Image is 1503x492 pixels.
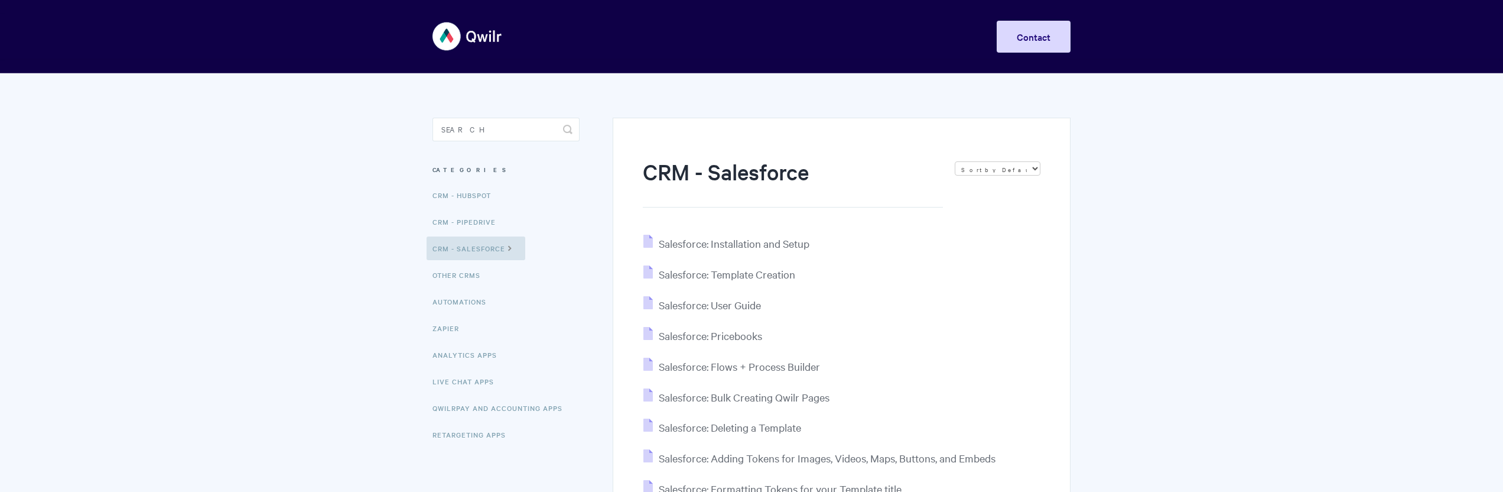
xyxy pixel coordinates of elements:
h3: Categories [432,159,580,180]
a: CRM - Pipedrive [432,210,505,234]
a: CRM - HubSpot [432,183,500,207]
a: QwilrPay and Accounting Apps [432,396,571,420]
span: Salesforce: Deleting a Template [659,420,801,434]
a: Salesforce: Template Creation [643,267,795,281]
a: Retargeting Apps [432,423,515,446]
a: Other CRMs [432,263,489,287]
a: Salesforce: User Guide [643,298,761,312]
a: Salesforce: Bulk Creating Qwilr Pages [643,390,829,404]
a: Salesforce: Pricebooks [643,329,762,342]
a: Automations [432,290,495,313]
span: Salesforce: Pricebooks [659,329,762,342]
a: Salesforce: Deleting a Template [643,420,801,434]
a: Salesforce: Adding Tokens for Images, Videos, Maps, Buttons, and Embeds [643,451,996,465]
input: Search [432,118,580,141]
span: Salesforce: Template Creation [659,267,795,281]
a: Zapier [432,316,468,340]
span: Salesforce: Installation and Setup [659,237,809,250]
span: Salesforce: Bulk Creating Qwilr Pages [659,390,829,404]
select: Page reloads on selection [955,161,1040,176]
a: Contact [997,21,1071,53]
a: Live Chat Apps [432,370,503,393]
h1: CRM - Salesforce [643,157,943,208]
span: Salesforce: Adding Tokens for Images, Videos, Maps, Buttons, and Embeds [659,451,996,465]
img: Qwilr Help Center [432,14,503,59]
span: Salesforce: Flows + Process Builder [659,360,820,373]
span: Salesforce: User Guide [659,298,761,312]
a: Salesforce: Installation and Setup [643,237,809,250]
a: Analytics Apps [432,343,506,367]
a: CRM - Salesforce [427,237,525,260]
a: Salesforce: Flows + Process Builder [643,360,820,373]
